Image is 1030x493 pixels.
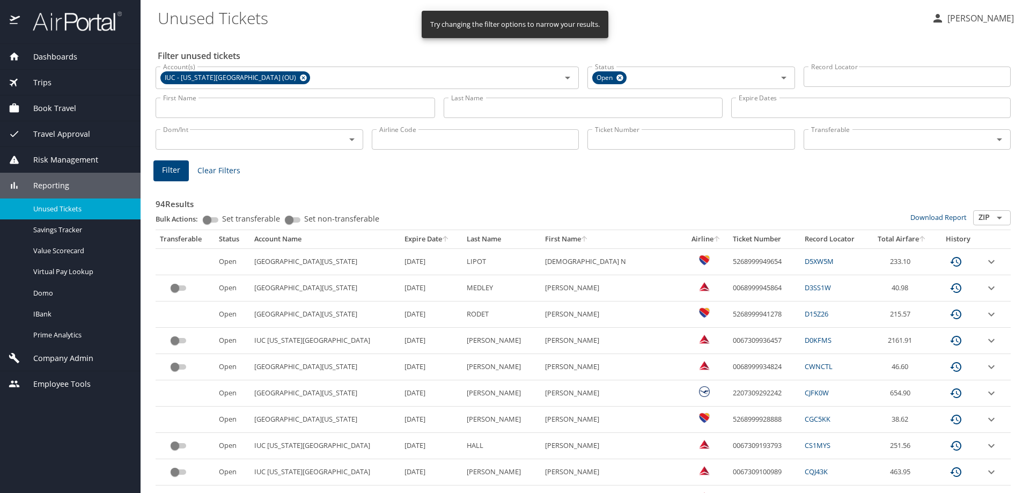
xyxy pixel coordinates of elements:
[985,387,998,400] button: expand row
[729,328,800,354] td: 0067309936457
[944,12,1014,25] p: [PERSON_NAME]
[541,301,684,328] td: [PERSON_NAME]
[699,465,710,476] img: Delta Airlines
[699,307,710,318] img: Southwest Airlines
[222,215,280,223] span: Set transferable
[729,230,800,248] th: Ticket Number
[33,225,128,235] span: Savings Tracker
[20,77,51,89] span: Trips
[729,459,800,485] td: 0067309100989
[985,255,998,268] button: expand row
[250,248,400,275] td: [GEOGRAPHIC_DATA][US_STATE]
[400,407,463,433] td: [DATE]
[869,354,936,380] td: 46.60
[462,301,541,328] td: RODET
[985,466,998,479] button: expand row
[869,230,936,248] th: Total Airfare
[869,459,936,485] td: 463.95
[541,407,684,433] td: [PERSON_NAME]
[541,328,684,354] td: [PERSON_NAME]
[699,281,710,292] img: Delta Airlines
[21,11,122,32] img: airportal-logo.png
[344,132,359,147] button: Open
[400,230,463,248] th: Expire Date
[215,354,250,380] td: Open
[20,180,69,192] span: Reporting
[215,380,250,407] td: Open
[10,11,21,32] img: icon-airportal.png
[20,378,91,390] span: Employee Tools
[805,256,834,266] a: D5XW5M
[250,354,400,380] td: [GEOGRAPHIC_DATA][US_STATE]
[215,407,250,433] td: Open
[197,164,240,178] span: Clear Filters
[33,330,128,340] span: Prime Analytics
[729,433,800,459] td: 0067309193793
[156,214,207,224] p: Bulk Actions:
[729,301,800,328] td: 5268999941278
[215,301,250,328] td: Open
[160,71,310,84] div: IUC - [US_STATE][GEOGRAPHIC_DATA] (OU)
[919,236,926,243] button: sort
[541,433,684,459] td: [PERSON_NAME]
[699,386,710,397] img: Lufthansa
[304,215,379,223] span: Set non-transferable
[541,354,684,380] td: [PERSON_NAME]
[250,433,400,459] td: IUC [US_STATE][GEOGRAPHIC_DATA]
[699,360,710,371] img: Delta Airlines
[160,234,210,244] div: Transferable
[160,72,303,84] span: IUC - [US_STATE][GEOGRAPHIC_DATA] (OU)
[805,335,832,345] a: D0KFMS
[729,354,800,380] td: 0068999934824
[869,433,936,459] td: 251.56
[729,248,800,275] td: 5268999949654
[33,267,128,277] span: Virtual Pay Lookup
[985,413,998,426] button: expand row
[162,164,180,177] span: Filter
[869,275,936,301] td: 40.98
[985,334,998,347] button: expand row
[592,72,619,84] span: Open
[33,246,128,256] span: Value Scorecard
[20,154,98,166] span: Risk Management
[541,275,684,301] td: [PERSON_NAME]
[910,212,967,222] a: Download Report
[33,288,128,298] span: Domo
[800,230,869,248] th: Record Locator
[462,328,541,354] td: [PERSON_NAME]
[541,459,684,485] td: [PERSON_NAME]
[462,407,541,433] td: [PERSON_NAME]
[400,354,463,380] td: [DATE]
[156,192,1011,210] h3: 94 Results
[250,328,400,354] td: IUC [US_STATE][GEOGRAPHIC_DATA]
[215,459,250,485] td: Open
[805,467,828,476] a: CQJ43K
[215,275,250,301] td: Open
[699,334,710,344] img: Delta Airlines
[400,301,463,328] td: [DATE]
[250,380,400,407] td: [GEOGRAPHIC_DATA][US_STATE]
[20,128,90,140] span: Travel Approval
[805,414,830,424] a: CGC5KK
[215,433,250,459] td: Open
[462,459,541,485] td: [PERSON_NAME]
[33,204,128,214] span: Unused Tickets
[729,380,800,407] td: 2207309292242
[684,230,729,248] th: Airline
[250,407,400,433] td: [GEOGRAPHIC_DATA][US_STATE]
[869,248,936,275] td: 233.10
[805,388,829,398] a: CJFK0W
[462,230,541,248] th: Last Name
[699,255,710,266] img: Southwest Airlines
[400,380,463,407] td: [DATE]
[430,14,600,35] div: Try changing the filter options to narrow your results.
[462,354,541,380] td: [PERSON_NAME]
[400,433,463,459] td: [DATE]
[869,407,936,433] td: 38.62
[462,433,541,459] td: HALL
[462,275,541,301] td: MEDLEY
[699,439,710,450] img: Delta Airlines
[400,328,463,354] td: [DATE]
[985,282,998,295] button: expand row
[927,9,1018,28] button: [PERSON_NAME]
